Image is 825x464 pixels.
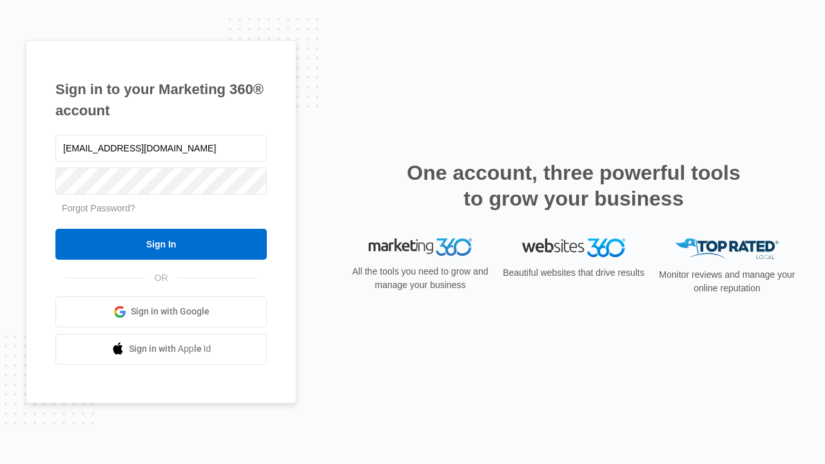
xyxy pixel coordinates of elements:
[146,271,177,285] span: OR
[55,229,267,260] input: Sign In
[55,79,267,121] h1: Sign in to your Marketing 360® account
[55,296,267,327] a: Sign in with Google
[55,334,267,365] a: Sign in with Apple Id
[131,305,209,318] span: Sign in with Google
[655,268,799,295] p: Monitor reviews and manage your online reputation
[501,266,646,280] p: Beautiful websites that drive results
[675,238,779,260] img: Top Rated Local
[129,342,211,356] span: Sign in with Apple Id
[369,238,472,256] img: Marketing 360
[348,265,492,292] p: All the tools you need to grow and manage your business
[403,160,744,211] h2: One account, three powerful tools to grow your business
[522,238,625,257] img: Websites 360
[55,135,267,162] input: Email
[62,203,135,213] a: Forgot Password?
